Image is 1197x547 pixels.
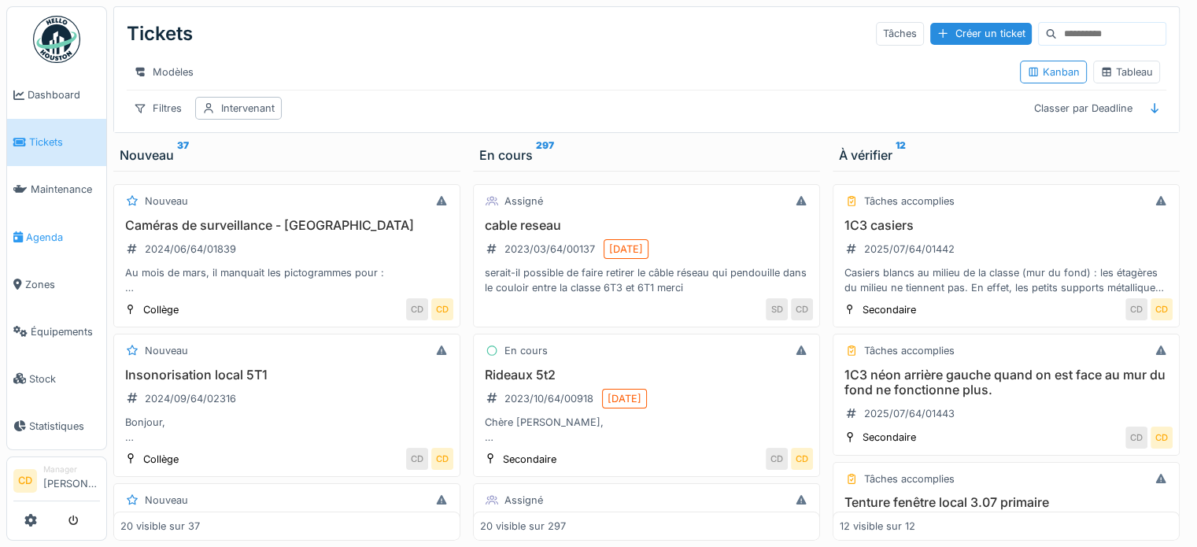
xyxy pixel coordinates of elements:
[876,22,924,45] div: Tâches
[1151,427,1173,449] div: CD
[25,277,100,292] span: Zones
[503,452,556,467] div: Secondaire
[143,302,179,317] div: Collège
[864,343,955,358] div: Tâches accomplies
[7,308,106,355] a: Équipements
[120,519,200,534] div: 20 visible sur 37
[26,230,100,245] span: Agenda
[29,371,100,386] span: Stock
[29,419,100,434] span: Statistiques
[791,448,813,470] div: CD
[840,519,915,534] div: 12 visible sur 12
[29,135,100,150] span: Tickets
[13,464,100,501] a: CD Manager[PERSON_NAME]
[864,406,955,421] div: 2025/07/64/01443
[145,493,188,508] div: Nouveau
[43,464,100,497] li: [PERSON_NAME]
[43,464,100,475] div: Manager
[145,343,188,358] div: Nouveau
[406,448,428,470] div: CD
[766,448,788,470] div: CD
[120,146,454,164] div: Nouveau
[930,23,1032,44] div: Créer un ticket
[504,493,543,508] div: Assigné
[127,97,189,120] div: Filtres
[127,13,193,54] div: Tickets
[839,146,1173,164] div: À vérifier
[13,469,37,493] li: CD
[31,324,100,339] span: Équipements
[480,519,566,534] div: 20 visible sur 297
[145,194,188,209] div: Nouveau
[431,448,453,470] div: CD
[1125,427,1147,449] div: CD
[1151,298,1173,320] div: CD
[840,495,1173,510] h3: Tenture fenêtre local 3.07 primaire
[221,101,275,116] div: Intervenant
[120,415,453,445] div: Bonjour, J'entame ma 5eme année de titulariat dans la 5T1, et je prends enfin la peine de vous fa...
[864,242,955,257] div: 2025/07/64/01442
[896,146,906,164] sup: 12
[504,391,593,406] div: 2023/10/64/00918
[120,265,453,295] div: Au mois de mars, il manquait les pictogrammes pour : 1. Grille [PERSON_NAME] 2. [GEOGRAPHIC_DATA]...
[145,391,236,406] div: 2024/09/64/02316
[7,355,106,402] a: Stock
[7,72,106,119] a: Dashboard
[840,265,1173,295] div: Casiers blancs au milieu de la classe (mur du fond) : les étagères du milieu ne tiennent pas. En ...
[766,298,788,320] div: SD
[7,119,106,166] a: Tickets
[1100,65,1153,79] div: Tableau
[863,302,916,317] div: Secondaire
[480,265,813,295] div: serait-il possible de faire retirer le câble réseau qui pendouille dans le couloir entre la class...
[504,194,543,209] div: Assigné
[7,166,106,213] a: Maintenance
[127,61,201,83] div: Modèles
[864,471,955,486] div: Tâches accomplies
[863,430,916,445] div: Secondaire
[480,368,813,383] h3: Rideaux 5t2
[406,298,428,320] div: CD
[431,298,453,320] div: CD
[143,452,179,467] div: Collège
[480,218,813,233] h3: cable reseau
[609,242,643,257] div: [DATE]
[7,402,106,449] a: Statistiques
[145,242,236,257] div: 2024/06/64/01839
[480,415,813,445] div: Chère [PERSON_NAME], Il n’y a qu’un seul rideau en 5t2 et cela rend les projections très difficil...
[864,194,955,209] div: Tâches accomplies
[608,391,641,406] div: [DATE]
[7,213,106,261] a: Agenda
[840,368,1173,397] h3: 1C3 néon arrière gauche quand on est face au mur du fond ne fonctionne plus.
[1027,97,1140,120] div: Classer par Deadline
[1125,298,1147,320] div: CD
[504,343,548,358] div: En cours
[177,146,189,164] sup: 37
[504,242,595,257] div: 2023/03/64/00137
[28,87,100,102] span: Dashboard
[1027,65,1080,79] div: Kanban
[840,218,1173,233] h3: 1C3 casiers
[33,16,80,63] img: Badge_color-CXgf-gQk.svg
[479,146,814,164] div: En cours
[120,368,453,383] h3: Insonorisation local 5T1
[31,182,100,197] span: Maintenance
[536,146,554,164] sup: 297
[120,218,453,233] h3: Caméras de surveillance - [GEOGRAPHIC_DATA]
[791,298,813,320] div: CD
[7,261,106,308] a: Zones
